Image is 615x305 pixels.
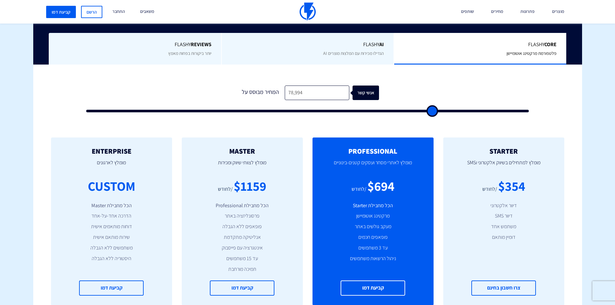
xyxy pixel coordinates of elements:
div: CUSTOM [88,177,135,195]
li: פרסונליזציה באתר [191,212,293,220]
li: משתמשים ללא הגבלה [61,244,162,252]
b: AI [379,41,384,48]
p: מומלץ לאתרי מסחר ועסקים קטנים-בינוניים [322,155,424,177]
div: המחיר מבוסס על [236,86,285,100]
div: אנשי קשר [358,86,384,100]
a: קביעת דמו [46,6,76,18]
p: מומלץ למתחילים בשיווק אלקטרוני וSMS [453,155,555,177]
p: מומלץ לארגונים [61,155,162,177]
li: ניהול הרשאות משתמשים [322,255,424,262]
div: $1159 [234,177,266,195]
li: מרקטינג אוטומיישן [322,212,424,220]
h2: STARTER [453,147,555,155]
div: /לחודש [352,186,366,193]
a: צרו חשבון בחינם [471,280,536,296]
li: הדרכה אחד-על-אחד [61,212,162,220]
li: עד 3 משתמשים [322,244,424,252]
span: Flashy [404,41,557,48]
li: הכל מחבילת Professional [191,202,293,209]
p: מומלץ לצוותי שיווק ומכירות [191,155,293,177]
span: הגדילו מכירות עם המלצות מוצרים AI [323,50,384,56]
div: /לחודש [218,186,233,193]
li: עד 15 משתמשים [191,255,293,262]
a: קביעת דמו [79,280,144,296]
li: דומיין מותאם [453,234,555,241]
h2: PROFESSIONAL [322,147,424,155]
span: יותר ביקורות בפחות מאמץ [168,50,211,56]
span: Flashy [231,41,384,48]
li: הכל מחבילת Starter [322,202,424,209]
li: אנליטיקה מתקדמת [191,234,293,241]
a: קביעת דמו [341,280,405,296]
a: קביעת דמו [210,280,274,296]
li: תמיכה מורחבת [191,266,293,273]
div: $694 [367,177,395,195]
li: דוחות מותאמים אישית [61,223,162,230]
div: $354 [498,177,525,195]
li: שירות מותאם אישית [61,234,162,241]
li: היסטוריה ללא הגבלה [61,255,162,262]
li: אינטגרציה עם פייסבוק [191,244,293,252]
span: Flashy [58,41,211,48]
b: Core [544,41,557,48]
div: /לחודש [482,186,497,193]
h2: ENTERPRISE [61,147,162,155]
h2: MASTER [191,147,293,155]
li: משתמש אחד [453,223,555,230]
li: דיוור אלקטרוני [453,202,555,209]
li: הכל מחבילת Master [61,202,162,209]
li: מעקב גולשים באתר [322,223,424,230]
li: פופאפים ללא הגבלה [191,223,293,230]
li: פופאפים חכמים [322,234,424,241]
li: דיוור SMS [453,212,555,220]
b: REVIEWS [191,41,211,48]
span: פלטפורמת מרקטינג אוטומיישן [507,50,557,56]
a: הרשם [81,6,102,18]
